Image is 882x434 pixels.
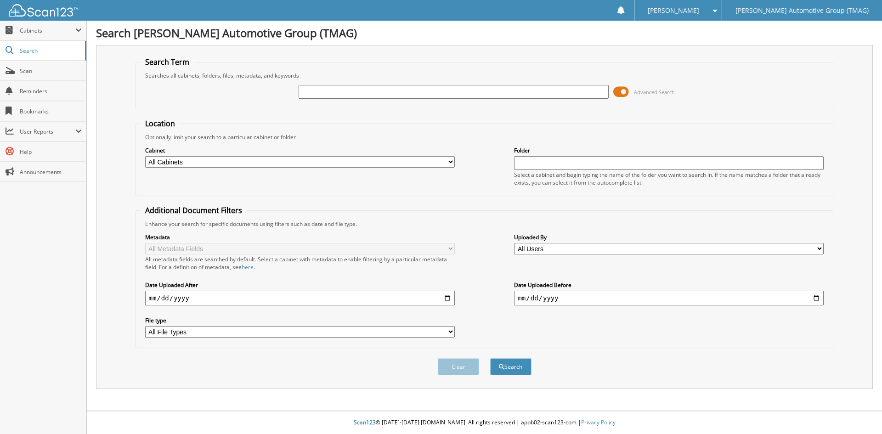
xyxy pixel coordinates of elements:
[514,281,824,289] label: Date Uploaded Before
[145,255,455,271] div: All metadata fields are searched by default. Select a cabinet with metadata to enable filtering b...
[581,418,616,426] a: Privacy Policy
[242,263,254,271] a: here
[141,220,829,228] div: Enhance your search for specific documents using filters such as date and file type.
[490,358,531,375] button: Search
[634,89,675,96] span: Advanced Search
[141,205,247,215] legend: Additional Document Filters
[20,47,80,55] span: Search
[20,87,82,95] span: Reminders
[514,291,824,305] input: end
[514,233,824,241] label: Uploaded By
[141,118,180,129] legend: Location
[20,67,82,75] span: Scan
[438,358,479,375] button: Clear
[87,411,882,434] div: © [DATE]-[DATE] [DOMAIN_NAME]. All rights reserved | appb02-scan123-com |
[514,171,824,186] div: Select a cabinet and begin typing the name of the folder you want to search in. If the name match...
[20,107,82,115] span: Bookmarks
[20,148,82,156] span: Help
[514,147,824,154] label: Folder
[145,281,455,289] label: Date Uploaded After
[145,233,455,241] label: Metadata
[145,291,455,305] input: start
[145,147,455,154] label: Cabinet
[141,57,194,67] legend: Search Term
[141,133,829,141] div: Optionally limit your search to a particular cabinet or folder
[648,8,699,13] span: [PERSON_NAME]
[9,4,78,17] img: scan123-logo-white.svg
[20,168,82,176] span: Announcements
[735,8,869,13] span: [PERSON_NAME] Automotive Group (TMAG)
[145,316,455,324] label: File type
[20,128,75,135] span: User Reports
[354,418,376,426] span: Scan123
[20,27,75,34] span: Cabinets
[141,72,829,79] div: Searches all cabinets, folders, files, metadata, and keywords
[96,25,873,40] h1: Search [PERSON_NAME] Automotive Group (TMAG)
